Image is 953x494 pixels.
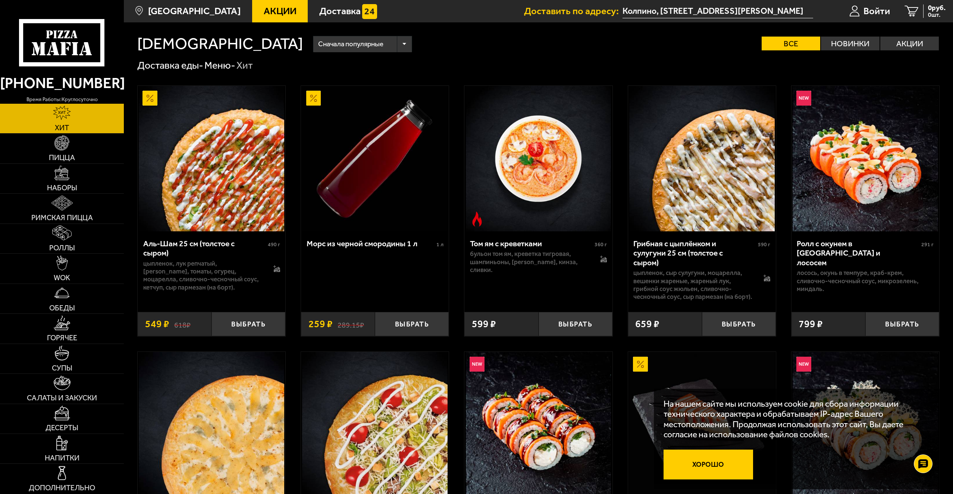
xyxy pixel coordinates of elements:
[236,59,253,72] div: Хит
[464,86,612,231] a: Острое блюдоТом ям с креветками
[635,319,659,329] span: 659 ₽
[49,154,75,162] span: Пицца
[758,241,770,248] span: 590 г
[633,239,756,268] div: Грибная с цыплёнком и сулугуни 25 см (толстое с сыром)
[664,399,925,440] p: На нашем сайте мы используем cookie для сбора информации технического характера и обрабатываем IP...
[307,239,435,248] div: Морс из черной смородины 1 л
[821,37,880,50] label: Новинки
[633,269,753,301] p: цыпленок, сыр сулугуни, моцарелла, вешенки жареные, жареный лук, грибной соус Жюльен, сливочно-че...
[796,91,811,106] img: Новинка
[301,86,449,231] a: АкционныйМорс из черной смородины 1 л
[797,239,919,268] div: Ролл с окунем в [GEOGRAPHIC_DATA] и лососем
[137,36,303,52] h1: [DEMOGRAPHIC_DATA]
[138,86,285,231] a: АкционныйАль-Шам 25 см (толстое с сыром)
[466,86,611,231] img: Том ям с креветками
[52,365,72,372] span: Супы
[362,4,377,19] img: 15daf4d41897b9f0e9f617042186c801.svg
[880,37,939,50] label: Акции
[628,86,776,231] a: Грибная с цыплёнком и сулугуни 25 см (толстое с сыром)
[664,450,753,479] button: Хорошо
[145,319,169,329] span: 549 ₽
[143,239,266,258] div: Аль-Шам 25 см (толстое с сыром)
[472,319,496,329] span: 599 ₽
[268,241,280,248] span: 490 г
[47,184,77,192] span: Наборы
[791,86,939,231] a: НовинкаРолл с окунем в темпуре и лососем
[143,260,263,291] p: цыпленок, лук репчатый, [PERSON_NAME], томаты, огурец, моцарелла, сливочно-чесночный соус, кетчуп...
[55,124,69,132] span: Хит
[204,59,235,71] a: Меню-
[865,312,939,336] button: Выбрать
[524,6,623,16] span: Доставить по адресу:
[46,424,78,432] span: Десерты
[796,357,811,372] img: Новинка
[629,86,775,231] img: Грибная с цыплёнком и сулугуни 25 см (толстое с сыром)
[29,484,95,492] span: Дополнительно
[797,269,934,293] p: лосось, окунь в темпуре, краб-крем, сливочно-чесночный соус, микрозелень, миндаль.
[211,312,285,336] button: Выбрать
[633,357,648,372] img: Акционный
[539,312,612,336] button: Выбрать
[470,239,593,248] div: Том ям с креветками
[762,37,820,50] label: Все
[54,274,70,282] span: WOK
[436,241,443,248] span: 1 л
[375,312,449,336] button: Выбрать
[928,12,946,18] span: 0 шт.
[470,357,485,372] img: Новинка
[49,304,75,312] span: Обеды
[31,214,93,222] span: Римская пицца
[45,454,79,462] span: Напитки
[302,86,448,231] img: Морс из черной смородины 1 л
[863,6,890,16] span: Войти
[799,319,823,329] span: 799 ₽
[47,334,77,342] span: Горячее
[319,6,361,16] span: Доставка
[623,4,813,18] input: Ваш адрес доставки
[27,394,97,402] span: Салаты и закуски
[142,91,157,106] img: Акционный
[139,86,284,231] img: Аль-Шам 25 см (толстое с сыром)
[623,4,813,18] span: Санкт-Петербург, Колпино, улица Севастьянова, 28к1
[308,319,333,329] span: 259 ₽
[921,241,934,248] span: 291 г
[264,6,297,16] span: Акции
[318,35,383,54] span: Сначала популярные
[793,86,938,231] img: Ролл с окунем в темпуре и лососем
[928,4,946,12] span: 0 руб.
[148,6,241,16] span: [GEOGRAPHIC_DATA]
[702,312,776,336] button: Выбрать
[306,91,321,106] img: Акционный
[470,212,485,226] img: Острое блюдо
[49,244,75,252] span: Роллы
[470,250,590,274] p: бульон том ям, креветка тигровая, шампиньоны, [PERSON_NAME], кинза, сливки.
[595,241,607,248] span: 360 г
[174,319,191,329] s: 618 ₽
[338,319,364,329] s: 289.15 ₽
[137,59,203,71] a: Доставка еды-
